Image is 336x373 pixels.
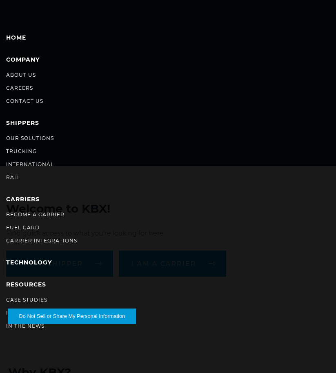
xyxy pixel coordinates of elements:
a: Our Solutions [6,135,54,141]
a: International [6,161,54,167]
a: Case Studies [6,297,47,303]
a: About Us [6,72,36,78]
a: Carriers [6,195,40,203]
a: Carrier Integrations [6,238,77,244]
a: Contact Us [6,98,43,104]
a: Infographics [6,310,51,316]
a: RESOURCES [6,281,46,288]
a: Careers [6,85,33,91]
a: Company [6,56,40,63]
button: Do Not Sell or Share My Personal Information [8,309,136,324]
a: Fuel Card [6,224,40,231]
a: RAIL [6,174,20,180]
a: In The News [6,323,45,329]
a: SHIPPERS [6,119,39,127]
a: Become a Carrier [6,211,65,218]
a: Home [6,34,26,41]
a: Trucking [6,148,37,154]
a: Technology [6,259,52,266]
